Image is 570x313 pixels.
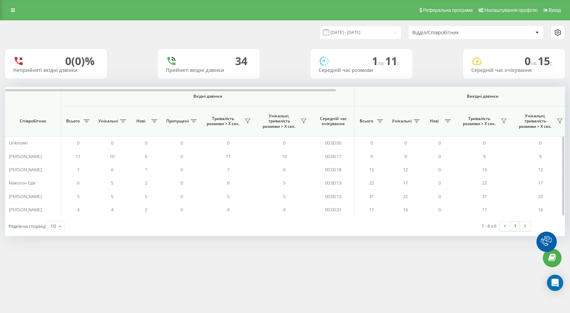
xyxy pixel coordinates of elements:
span: 6 [145,153,147,159]
span: 0 [438,180,441,186]
span: Середній час очікування [317,116,349,126]
span: Налаштування профілю [484,7,537,13]
span: 9 [483,153,486,159]
span: Вихід [549,7,561,13]
span: Реферальна програма [423,7,473,13]
span: Всього [64,118,81,124]
span: 1 [372,54,385,68]
span: 6 [77,180,79,186]
span: 10 [110,153,114,159]
div: 1 - 6 з 6 [482,222,496,229]
span: 5 [111,180,113,186]
span: Нові [132,118,149,124]
span: 9 [404,153,407,159]
span: 0 [539,140,541,146]
td: 00:00:00 [312,136,355,150]
div: Відділ/Співробітник [412,30,493,36]
span: [PERSON_NAME] [9,167,42,173]
td: 00:00:18 [312,163,355,176]
td: 00:00:17 [312,150,355,163]
span: 17 [538,180,543,186]
span: [PERSON_NAME] [9,207,42,213]
div: 34 [235,55,247,67]
span: 0 [438,167,441,173]
span: Унікальні, тривалість розмови > Х сек. [260,113,299,129]
span: 31 [482,193,487,199]
span: 6 [227,180,229,186]
span: 0 [180,193,183,199]
span: Макогон Едік [9,180,36,186]
span: 4 [77,207,79,213]
span: 0 [180,153,183,159]
span: 0 [438,193,441,199]
td: 00:00:13 [312,176,355,190]
span: 0 [77,140,79,146]
span: 11 [226,153,231,159]
span: 5 [77,193,79,199]
div: Середній час очікування [471,67,557,73]
div: Open Intercom Messenger [547,275,563,291]
span: c [550,59,553,67]
span: 7 [77,167,79,173]
span: 15 [482,167,487,173]
span: 15 [538,54,553,68]
span: 4 [283,207,285,213]
span: 7 [227,167,229,173]
span: Вхідні дзвінки [79,94,337,99]
span: 15 [369,167,374,173]
span: 9 [370,153,373,159]
span: 5 [111,193,113,199]
span: 5 [145,193,147,199]
span: 0 [180,140,183,146]
span: 22 [482,180,487,186]
span: 10 [282,153,287,159]
span: 5 [283,193,285,199]
span: 22 [538,193,543,199]
span: Тривалість розмови > Х сек. [460,116,499,126]
span: Співробітник [11,118,55,124]
span: 1 [145,167,147,173]
span: 11 [76,153,80,159]
span: c [397,59,400,67]
span: Unknown [9,140,28,146]
span: Унікальні, тривалість розмови > Х сек. [516,113,555,129]
span: 0 [283,140,285,146]
span: 2 [145,207,147,213]
span: 0 [483,140,486,146]
td: 00:00:31 [312,203,355,216]
span: 4 [111,207,113,213]
span: 9 [539,153,541,159]
div: 10 [51,223,56,230]
span: 5 [227,193,229,199]
span: 0 [180,207,183,213]
span: 12 [403,167,408,173]
span: 5 [283,180,285,186]
span: 16 [403,207,408,213]
span: 0 [145,140,147,146]
div: Середній час розмови [319,67,404,73]
span: Тривалість розмови > Х сек. [204,116,243,126]
span: Рядків на сторінці [8,223,46,229]
span: 17 [482,207,487,213]
span: 11 [385,54,400,68]
span: [PERSON_NAME] [9,193,42,199]
span: 0 [180,180,183,186]
span: 0 [180,167,183,173]
span: 6 [283,167,285,173]
span: хв [531,59,538,67]
span: 12 [538,167,543,173]
a: 1 [510,221,520,231]
span: 0 [438,153,441,159]
span: Нові [426,118,443,124]
span: 22 [403,193,408,199]
span: 0 [370,140,373,146]
span: 4 [227,207,229,213]
span: 6 [111,167,113,173]
div: Прийняті вхідні дзвінки [166,67,251,73]
span: 0 [227,140,229,146]
span: 2 [145,180,147,186]
span: 0 [438,140,441,146]
span: 22 [369,180,374,186]
span: хв [378,59,385,67]
div: Неприйняті вхідні дзвінки [13,67,99,73]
